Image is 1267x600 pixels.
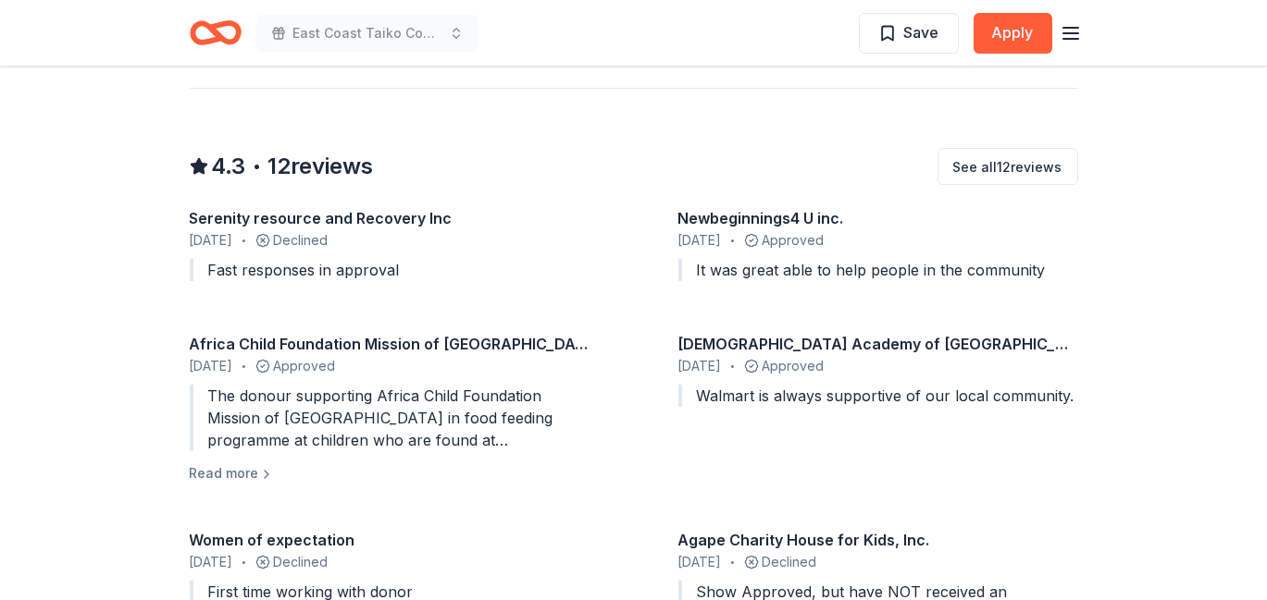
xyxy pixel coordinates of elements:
button: See all12reviews [938,148,1078,185]
div: Fast responses in approval [190,259,590,281]
span: • [730,233,735,248]
span: East Coast Taiko Conference 2026 [293,22,441,44]
span: [DATE] [678,355,722,377]
span: [DATE] [678,229,722,251]
div: Approved [190,355,590,377]
span: 12 reviews [268,152,374,181]
div: [DEMOGRAPHIC_DATA] Academy of [GEOGRAPHIC_DATA] [678,333,1078,355]
button: Apply [974,13,1052,54]
div: Agape Charity House for Kids, Inc. [678,529,1078,551]
div: Declined [190,229,590,251]
span: • [242,555,246,569]
div: Newbeginnings4 U inc. [678,207,1078,229]
span: Save [904,20,939,44]
a: Home [190,11,242,55]
button: East Coast Taiko Conference 2026 [256,15,478,52]
div: Approved [678,229,1078,251]
div: Declined [190,551,590,573]
div: Declined [678,551,1078,573]
span: 4.3 [212,152,246,181]
span: [DATE] [190,229,233,251]
div: Africa Child Foundation Mission of [GEOGRAPHIC_DATA] [190,333,590,355]
div: Serenity resource and Recovery Inc [190,207,590,229]
div: Walmart is always supportive of our local community. [678,385,1078,407]
span: • [242,233,246,248]
div: Approved [678,355,1078,377]
span: • [730,555,735,569]
span: [DATE] [190,355,233,377]
div: Women of expectation [190,529,590,551]
span: • [730,359,735,373]
button: Save [859,13,959,54]
div: It was great able to help people in the community [678,259,1078,281]
span: • [252,157,261,177]
span: [DATE] [190,551,233,573]
span: [DATE] [678,551,722,573]
button: Read more [190,462,274,484]
span: • [242,359,246,373]
div: The donour supporting Africa Child Foundation Mission of [GEOGRAPHIC_DATA] in food feeding progra... [190,385,590,451]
